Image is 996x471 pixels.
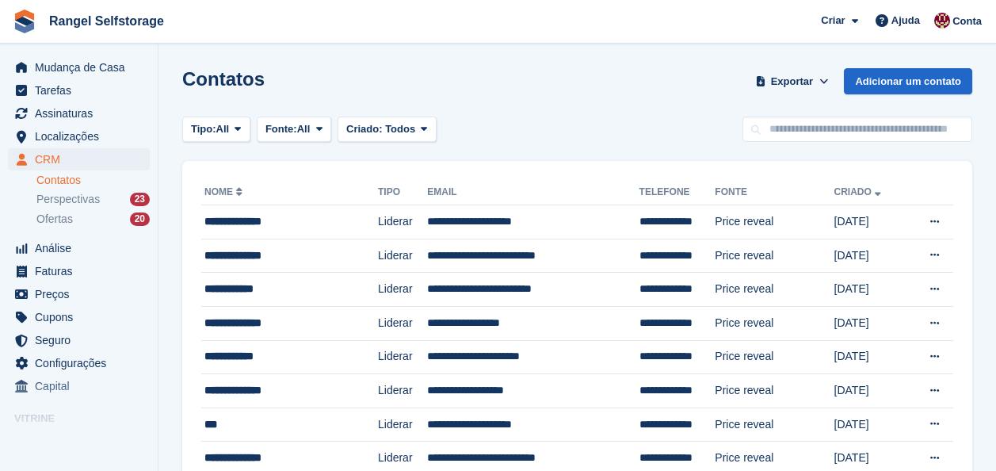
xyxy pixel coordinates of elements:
span: Assinaturas [35,102,130,124]
div: 23 [130,193,150,206]
span: Faturas [35,260,130,282]
a: menu [8,306,150,328]
td: Price reveal [715,205,834,239]
span: All [297,121,311,137]
th: Telefone [639,180,716,205]
button: Exportar [752,68,831,94]
span: Todos [385,123,415,135]
button: Fonte: All [257,117,331,143]
a: Perspectivas 23 [36,191,150,208]
td: Price reveal [715,408,834,442]
span: Criado: [346,123,383,135]
td: [DATE] [834,306,906,340]
span: Capital [35,375,130,397]
td: Liderar [378,374,427,408]
span: Ajuda [891,13,920,29]
span: CRM [35,148,130,170]
span: All [216,121,230,137]
td: [DATE] [834,273,906,307]
td: [DATE] [834,408,906,442]
span: Preços [35,283,130,305]
a: menu [8,56,150,78]
a: menu [8,283,150,305]
span: Fonte: [265,121,297,137]
a: menu [8,431,150,453]
a: menu [8,329,150,351]
span: Tipo: [191,121,216,137]
a: menu [8,102,150,124]
div: 20 [130,213,150,226]
td: Liderar [378,239,427,273]
button: Criado: Todos [338,117,437,143]
a: menu [8,352,150,374]
span: Vitrine [14,411,158,427]
td: Liderar [378,340,427,374]
td: Price reveal [715,239,834,273]
span: Tarefas [35,79,130,101]
a: Contatos [36,173,150,188]
th: Email [427,180,639,205]
img: Diana Moreira [934,13,950,29]
a: Criado [834,186,884,197]
a: Loja de pré-visualização [131,432,150,451]
td: Liderar [378,273,427,307]
span: Exportar [771,74,813,90]
a: menu [8,237,150,259]
a: menu [8,125,150,147]
td: Price reveal [715,306,834,340]
span: Cupons [35,306,130,328]
a: Nome [204,186,246,197]
a: menu [8,79,150,101]
a: Adicionar um contato [844,68,972,94]
td: [DATE] [834,340,906,374]
span: Mudança de Casa [35,56,130,78]
a: Rangel Selfstorage [43,8,170,34]
button: Tipo: All [182,117,250,143]
th: Tipo [378,180,427,205]
td: Liderar [378,205,427,239]
span: Ofertas [36,212,73,227]
span: Análise [35,237,130,259]
td: Price reveal [715,374,834,408]
span: Localizações [35,125,130,147]
span: Perspectivas [36,192,100,207]
th: Fonte [715,180,834,205]
img: stora-icon-8386f47178a22dfd0bd8f6a31ec36ba5ce8667c1dd55bd0f319d3a0aa187defe.svg [13,10,36,33]
td: Price reveal [715,273,834,307]
td: [DATE] [834,374,906,408]
span: Configurações [35,352,130,374]
h1: Contatos [182,68,265,90]
span: Portal de reservas [35,431,130,453]
a: menu [8,260,150,282]
span: Conta [952,13,982,29]
span: Criar [821,13,845,29]
td: Price reveal [715,340,834,374]
td: [DATE] [834,239,906,273]
a: menu [8,148,150,170]
td: Liderar [378,408,427,442]
span: Seguro [35,329,130,351]
a: Ofertas 20 [36,211,150,228]
a: menu [8,375,150,397]
td: [DATE] [834,205,906,239]
td: Liderar [378,306,427,340]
